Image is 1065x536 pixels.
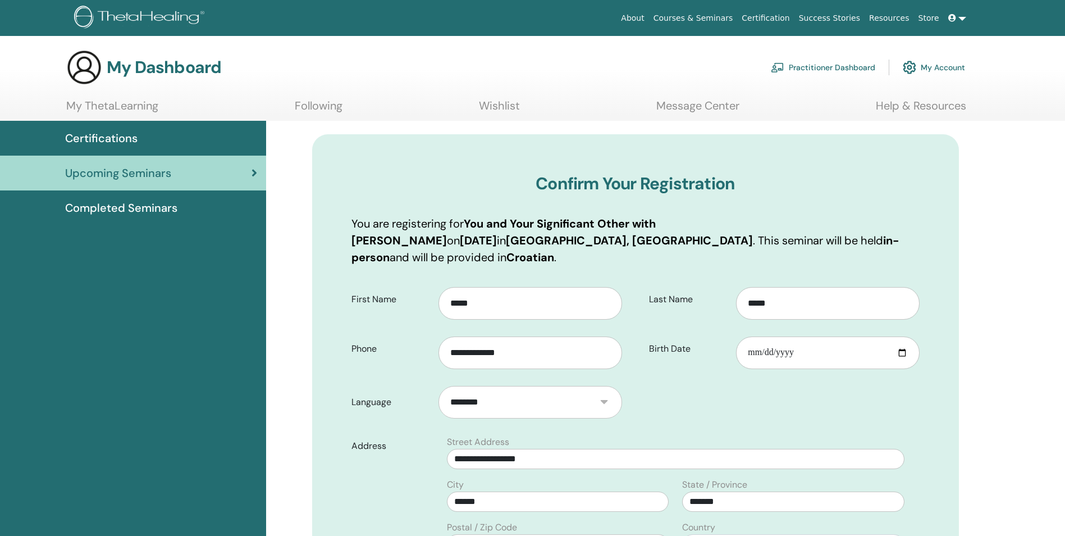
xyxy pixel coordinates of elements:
a: Help & Resources [876,99,966,121]
b: You and Your Significant Other with [PERSON_NAME] [351,216,656,248]
a: Store [914,8,944,29]
label: Phone [343,338,439,360]
img: generic-user-icon.jpg [66,49,102,85]
a: About [616,8,648,29]
a: Message Center [656,99,739,121]
a: Wishlist [479,99,520,121]
a: My Account [903,55,965,80]
label: First Name [343,289,439,310]
label: Birth Date [641,338,737,360]
h3: Confirm Your Registration [351,174,920,194]
p: You are registering for on in . This seminar will be held and will be provided in . [351,215,920,266]
span: Upcoming Seminars [65,165,171,181]
a: My ThetaLearning [66,99,158,121]
span: Completed Seminars [65,199,177,216]
span: Certifications [65,130,138,147]
label: Postal / Zip Code [447,521,517,534]
label: State / Province [682,478,747,492]
img: logo.png [74,6,208,31]
label: Country [682,521,715,534]
label: City [447,478,464,492]
label: Last Name [641,289,737,310]
a: Certification [737,8,794,29]
a: Practitioner Dashboard [771,55,875,80]
b: Croatian [506,250,554,265]
a: Resources [865,8,914,29]
b: [GEOGRAPHIC_DATA], [GEOGRAPHIC_DATA] [506,233,753,248]
a: Following [295,99,342,121]
a: Success Stories [794,8,865,29]
label: Street Address [447,435,509,449]
b: [DATE] [460,233,497,248]
img: chalkboard-teacher.svg [771,62,784,72]
a: Courses & Seminars [649,8,738,29]
img: cog.svg [903,58,916,77]
label: Address [343,435,441,457]
h3: My Dashboard [107,57,221,78]
label: Language [343,392,439,413]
